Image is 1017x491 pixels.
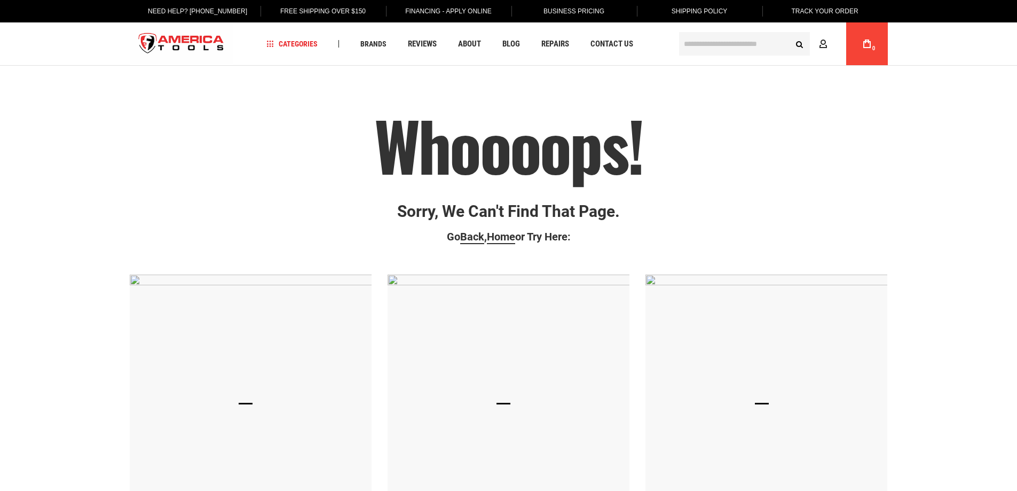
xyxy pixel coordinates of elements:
[487,230,515,243] span: Home
[130,24,233,64] img: America Tools
[453,37,486,51] a: About
[872,45,876,51] span: 0
[537,37,574,51] a: Repairs
[130,202,888,220] p: Sorry, we can't find that page.
[408,40,437,48] span: Reviews
[857,22,877,65] a: 0
[590,40,633,48] span: Contact Us
[360,40,387,48] span: Brands
[541,40,569,48] span: Repairs
[130,24,233,64] a: store logo
[266,40,318,48] span: Categories
[502,40,520,48] span: Blog
[460,230,484,243] span: Back
[262,37,322,51] a: Categories
[586,37,638,51] a: Contact Us
[460,230,484,244] a: Back
[130,108,888,181] h1: Whoooops!
[672,7,728,15] span: Shipping Policy
[790,34,810,54] button: Search
[458,40,481,48] span: About
[498,37,525,51] a: Blog
[356,37,391,51] a: Brands
[403,37,442,51] a: Reviews
[130,231,888,243] p: Go , or Try Here:
[487,230,515,244] a: Home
